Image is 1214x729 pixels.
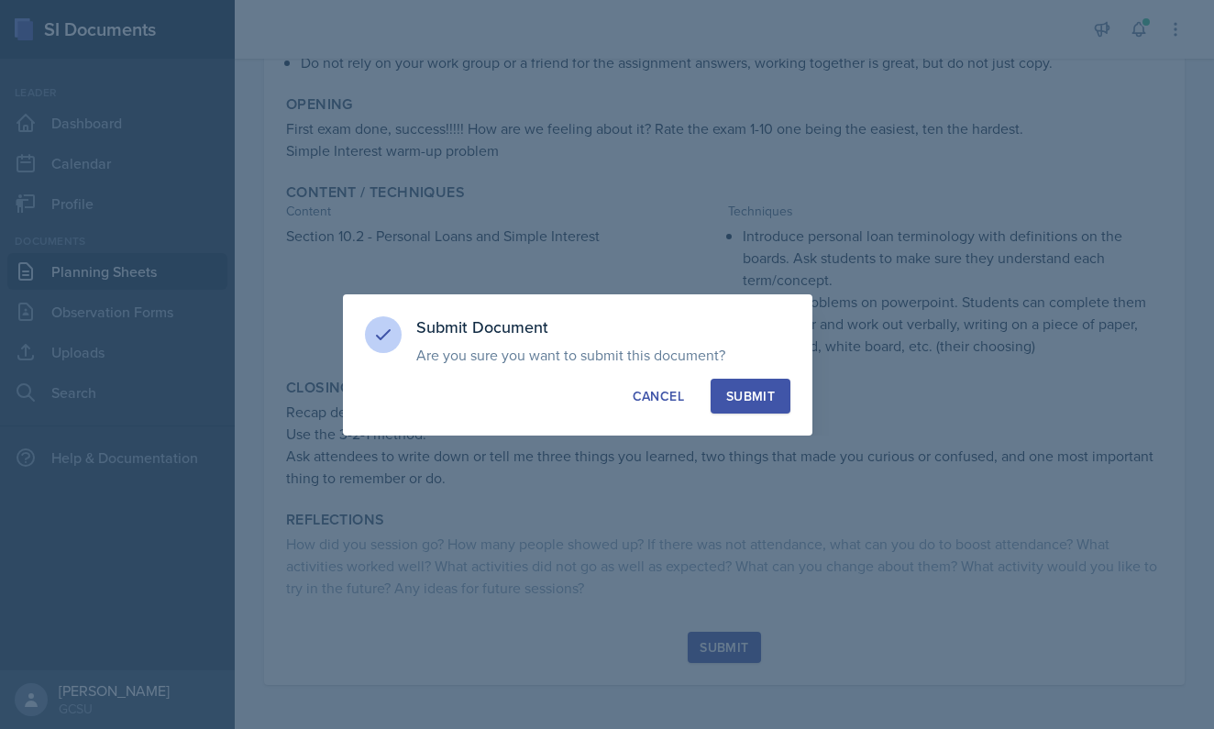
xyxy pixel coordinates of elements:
div: Submit [726,387,775,405]
button: Submit [711,379,790,414]
h3: Submit Document [416,316,790,338]
p: Are you sure you want to submit this document? [416,346,790,364]
button: Cancel [617,379,700,414]
div: Cancel [633,387,684,405]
